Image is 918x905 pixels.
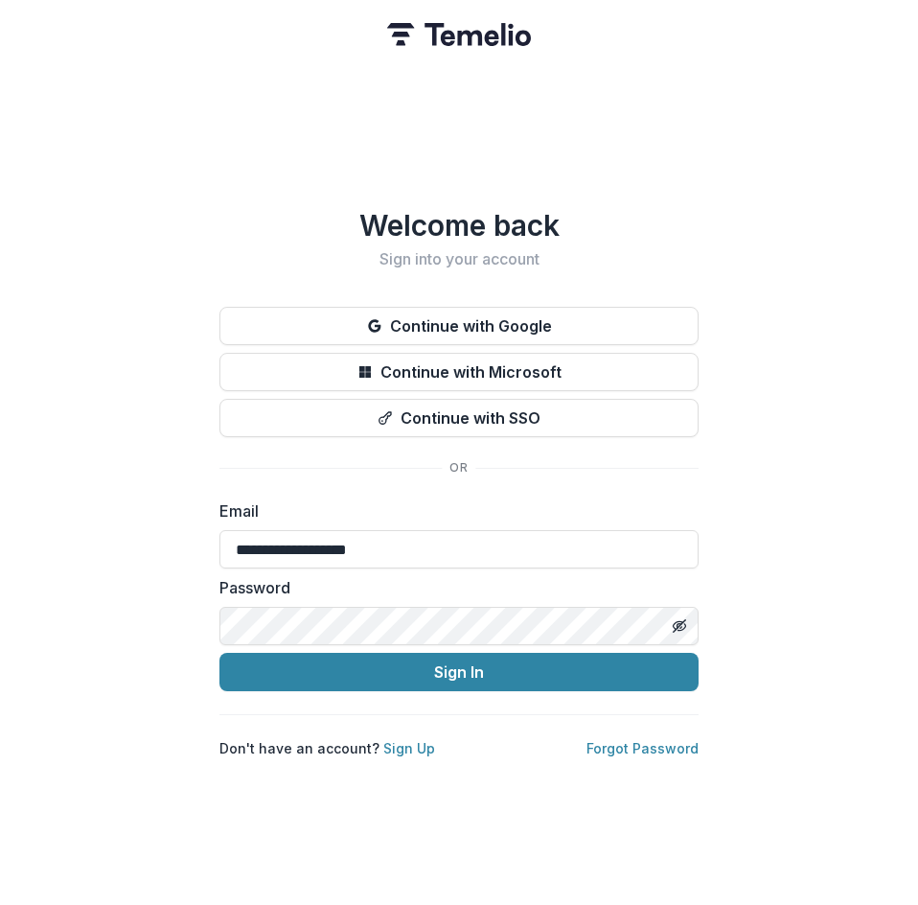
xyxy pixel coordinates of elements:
a: Sign Up [383,740,435,756]
label: Email [219,499,687,522]
h2: Sign into your account [219,250,699,268]
img: Temelio [387,23,531,46]
label: Password [219,576,687,599]
button: Toggle password visibility [664,611,695,641]
button: Sign In [219,653,699,691]
button: Continue with Microsoft [219,353,699,391]
p: Don't have an account? [219,738,435,758]
button: Continue with SSO [219,399,699,437]
h1: Welcome back [219,208,699,243]
button: Continue with Google [219,307,699,345]
a: Forgot Password [586,740,699,756]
